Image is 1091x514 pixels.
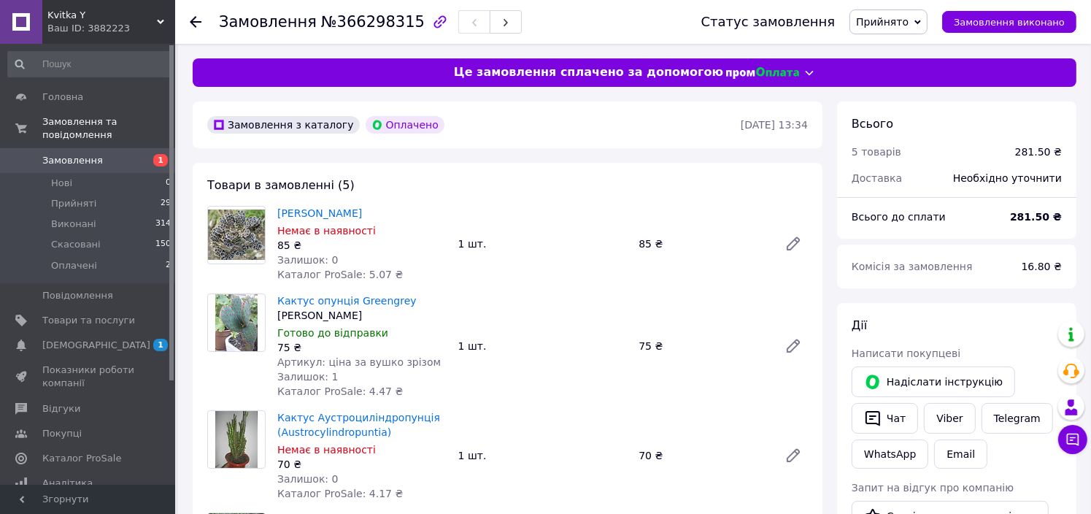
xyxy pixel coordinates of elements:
span: 16.80 ₴ [1022,261,1062,272]
span: 1 [153,154,168,166]
a: Редагувати [779,441,808,470]
div: 85 ₴ [277,238,447,253]
a: Viber [924,403,975,434]
span: Аналітика [42,477,93,490]
span: Нові [51,177,72,190]
span: Прийнято [856,16,909,28]
span: Покупці [42,427,82,440]
span: 1 [153,339,168,351]
button: Email [934,440,987,469]
div: 75 ₴ [633,336,773,356]
img: Каланхое Тубіфлора [208,210,265,260]
a: Редагувати [779,229,808,258]
span: Товари в замовленні (5) [207,178,355,192]
button: Чат [852,403,918,434]
span: Kvitka Y [47,9,157,22]
span: 2 [166,259,171,272]
div: Необхідно уточнити [944,162,1071,194]
div: Ваш ID: 3882223 [47,22,175,35]
span: Виконані [51,218,96,231]
span: Оплачені [51,259,97,272]
span: Немає в наявності [277,444,376,456]
span: 5 товарів [852,146,901,158]
div: Повернутися назад [190,15,201,29]
span: Комісія за замовлення [852,261,973,272]
span: Замовлення [219,13,317,31]
img: Кактус Аустроциліндропунція (Austrocylindropuntia) [215,411,258,468]
span: Всього до сплати [852,211,946,223]
b: 281.50 ₴ [1010,211,1062,223]
img: Кактус опунція Greengrey [215,294,258,351]
span: Каталог ProSale [42,452,121,465]
span: Доставка [852,172,902,184]
a: [PERSON_NAME] [277,207,362,219]
span: Повідомлення [42,289,113,302]
span: Замовлення та повідомлення [42,115,175,142]
span: Залишок: 0 [277,254,339,266]
div: Замовлення з каталогу [207,116,360,134]
span: Написати покупцеві [852,348,960,359]
a: WhatsApp [852,440,928,469]
span: Каталог ProSale: 5.07 ₴ [277,269,403,280]
a: Кактус опунція Greengrey [277,295,417,307]
div: 281.50 ₴ [1015,145,1062,159]
span: Артикул: ціна за вушко зрізом [277,356,441,368]
button: Замовлення виконано [942,11,1076,33]
a: Telegram [982,403,1053,434]
span: Залишок: 1 [277,371,339,383]
span: [DEMOGRAPHIC_DATA] [42,339,150,352]
span: 150 [155,238,171,251]
span: Готово до відправки [277,327,388,339]
span: Залишок: 0 [277,473,339,485]
span: Каталог ProSale: 4.17 ₴ [277,488,403,499]
span: Всього [852,117,893,131]
span: Відгуки [42,402,80,415]
a: Редагувати [779,331,808,361]
time: [DATE] 13:34 [741,119,808,131]
span: Скасовані [51,238,101,251]
input: Пошук [7,51,172,77]
div: [PERSON_NAME] [277,308,447,323]
div: 75 ₴ [277,340,447,355]
span: 29 [161,197,171,210]
button: Надіслати інструкцію [852,367,1015,397]
span: Замовлення [42,154,103,167]
span: №366298315 [321,13,425,31]
span: Товари та послуги [42,314,135,327]
button: Чат з покупцем [1058,425,1087,454]
div: 1 шт. [452,445,633,466]
span: 0 [166,177,171,190]
span: Замовлення виконано [954,17,1065,28]
span: Це замовлення сплачено за допомогою [454,64,723,81]
span: Немає в наявності [277,225,376,237]
div: 1 шт. [452,336,633,356]
span: Дії [852,318,867,332]
div: 85 ₴ [633,234,773,254]
div: 70 ₴ [277,457,447,472]
div: 70 ₴ [633,445,773,466]
div: 1 шт. [452,234,633,254]
span: Прийняті [51,197,96,210]
span: Показники роботи компанії [42,364,135,390]
div: Оплачено [366,116,444,134]
span: Головна [42,91,83,104]
span: Каталог ProSale: 4.47 ₴ [277,385,403,397]
span: 314 [155,218,171,231]
div: Статус замовлення [701,15,836,29]
a: Кактус Аустроциліндропунція (Austrocylindropuntia) [277,412,440,438]
span: Запит на відгук про компанію [852,482,1014,494]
